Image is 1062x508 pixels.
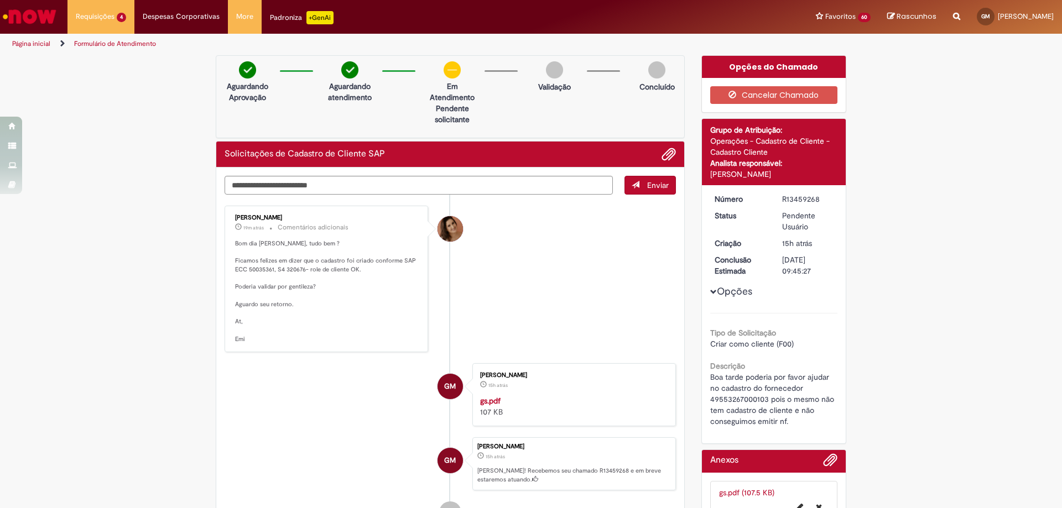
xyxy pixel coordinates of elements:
[782,238,812,248] span: 15h atrás
[444,373,456,400] span: GM
[710,339,794,349] span: Criar como cliente (F00)
[706,193,774,205] dt: Número
[782,238,834,249] div: 28/08/2025 16:45:22
[706,238,774,249] dt: Criação
[782,210,834,232] div: Pendente Usuário
[444,447,456,474] span: GM
[8,34,700,54] ul: Trilhas de página
[278,223,348,232] small: Comentários adicionais
[897,11,936,22] span: Rascunhos
[438,374,463,399] div: Gabriel Marques
[981,13,990,20] span: GM
[117,13,126,22] span: 4
[143,11,220,22] span: Despesas Corporativas
[341,61,358,78] img: check-circle-green.png
[719,488,774,497] a: gs.pdf (107.5 KB)
[477,467,670,484] p: [PERSON_NAME]! Recebemos seu chamado R13459268 e em breve estaremos atuando.
[782,254,834,276] div: [DATE] 09:45:27
[270,11,334,24] div: Padroniza
[782,193,834,205] div: R13459268
[76,11,114,22] span: Requisições
[236,11,253,22] span: More
[477,443,670,450] div: [PERSON_NAME]
[546,61,563,78] img: img-circle-grey.png
[998,12,1054,21] span: [PERSON_NAME]
[823,453,837,473] button: Adicionar anexos
[488,382,508,389] time: 28/08/2025 16:44:33
[710,361,745,371] b: Descrição
[425,81,479,103] p: Em Atendimento
[710,328,776,338] b: Tipo de Solicitação
[858,13,871,22] span: 60
[710,124,838,135] div: Grupo de Atribuição:
[243,224,264,231] time: 29/08/2025 07:53:41
[480,372,664,379] div: [PERSON_NAME]
[438,216,463,242] div: Emiliane Dias De Souza
[825,11,856,22] span: Favoritos
[235,239,419,343] p: Bom dia [PERSON_NAME], tudo bem ? Ficamos felizes em dizer que o cadastro foi criado conforme SAP...
[782,238,812,248] time: 28/08/2025 16:45:22
[488,382,508,389] span: 15h atrás
[480,395,664,417] div: 107 KB
[12,39,50,48] a: Página inicial
[710,158,838,169] div: Analista responsável:
[225,437,676,490] li: Gabriel Marques
[710,169,838,180] div: [PERSON_NAME]
[706,210,774,221] dt: Status
[239,61,256,78] img: check-circle-green.png
[1,6,58,28] img: ServiceNow
[74,39,156,48] a: Formulário de Atendimento
[235,214,419,221] div: [PERSON_NAME]
[486,453,505,460] span: 15h atrás
[425,103,479,125] p: Pendente solicitante
[480,396,501,406] a: gs.pdf
[639,81,675,92] p: Concluído
[221,81,274,103] p: Aguardando Aprovação
[710,86,838,104] button: Cancelar Chamado
[538,81,571,92] p: Validação
[887,12,936,22] a: Rascunhos
[710,455,738,465] h2: Anexos
[323,81,377,103] p: Aguardando atendimento
[647,180,669,190] span: Enviar
[662,147,676,161] button: Adicionar anexos
[225,176,613,195] textarea: Digite sua mensagem aqui...
[624,176,676,195] button: Enviar
[444,61,461,78] img: circle-minus.png
[486,453,505,460] time: 28/08/2025 16:45:22
[706,254,774,276] dt: Conclusão Estimada
[243,224,264,231] span: 19m atrás
[710,372,836,426] span: Boa tarde poderia por favor ajudar no cadastro do fornecedor 49553267000103 pois o mesmo não tem ...
[438,448,463,473] div: Gabriel Marques
[306,11,334,24] p: +GenAi
[225,149,385,159] h2: Solicitações de Cadastro de Cliente SAP Histórico de tíquete
[648,61,665,78] img: img-circle-grey.png
[702,56,846,78] div: Opções do Chamado
[710,135,838,158] div: Operações - Cadastro de Cliente - Cadastro Cliente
